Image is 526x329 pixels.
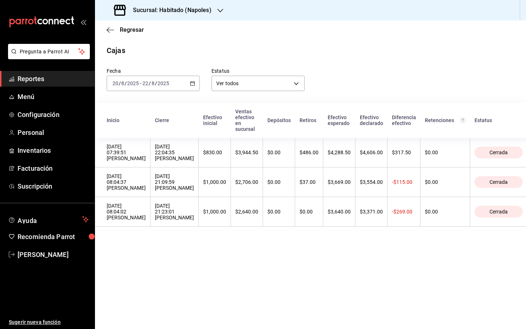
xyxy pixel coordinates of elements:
[360,179,383,185] div: $3,554.00
[211,68,305,73] label: Estatus
[203,114,226,126] div: Efectivo inicial
[474,117,523,123] div: Estatus
[151,80,155,86] input: --
[142,80,149,86] input: --
[107,45,125,56] div: Cajas
[18,181,89,191] span: Suscripción
[18,215,79,224] span: Ayuda
[235,109,259,132] div: Ventas efectivo en sucursal
[487,209,511,215] span: Cerrada
[425,179,465,185] div: $0.00
[9,318,89,326] span: Sugerir nueva función
[18,250,89,260] span: [PERSON_NAME]
[155,203,194,220] div: [DATE] 21:23:01 [PERSON_NAME]
[119,80,121,86] span: /
[211,76,305,91] div: Ver todos
[328,179,351,185] div: $3,669.00
[18,232,89,242] span: Recomienda Parrot
[203,150,226,155] div: $830.00
[392,114,416,126] div: Diferencia efectivo
[18,128,89,137] span: Personal
[300,209,319,215] div: $0.00
[267,209,290,215] div: $0.00
[140,80,141,86] span: -
[360,114,383,126] div: Efectivo declarado
[5,53,90,61] a: Pregunta a Parrot AI
[107,203,146,220] div: [DATE] 08:04:02 [PERSON_NAME]
[157,80,169,86] input: ----
[267,150,290,155] div: $0.00
[267,179,290,185] div: $0.00
[18,110,89,120] span: Configuración
[425,117,466,123] div: Retenciones
[149,80,151,86] span: /
[125,80,127,86] span: /
[18,74,89,84] span: Reportes
[127,80,139,86] input: ----
[121,80,125,86] input: --
[107,117,146,123] div: Inicio
[328,114,351,126] div: Efectivo esperado
[267,117,291,123] div: Depósitos
[155,80,157,86] span: /
[360,209,383,215] div: $3,371.00
[127,6,211,15] h3: Sucursal: Habitado (Napoles)
[425,150,465,155] div: $0.00
[328,150,351,155] div: $4,288.50
[18,163,89,173] span: Facturación
[328,209,351,215] div: $3,640.00
[107,173,146,191] div: [DATE] 08:04:37 [PERSON_NAME]
[487,150,511,155] span: Cerrada
[107,144,146,161] div: [DATE] 07:39:51 [PERSON_NAME]
[425,209,465,215] div: $0.00
[155,144,194,161] div: [DATE] 22:04:35 [PERSON_NAME]
[8,44,90,59] button: Pregunta a Parrot AI
[18,92,89,102] span: Menú
[80,19,86,25] button: open_drawer_menu
[235,150,258,155] div: $3,944.50
[360,150,383,155] div: $4,606.00
[120,26,144,33] span: Regresar
[18,145,89,155] span: Inventarios
[20,48,79,56] span: Pregunta a Parrot AI
[392,150,416,155] div: $317.50
[392,179,416,185] div: -$115.00
[107,26,144,33] button: Regresar
[487,179,511,185] span: Cerrada
[392,209,416,215] div: -$269.00
[155,173,194,191] div: [DATE] 21:09:59 [PERSON_NAME]
[300,117,319,123] div: Retiros
[460,117,466,123] svg: Total de retenciones de propinas registradas
[300,150,319,155] div: $486.00
[235,179,258,185] div: $2,706.00
[155,117,194,123] div: Cierre
[107,68,200,73] label: Fecha
[112,80,119,86] input: --
[300,179,319,185] div: $37.00
[235,209,258,215] div: $2,640.00
[203,179,226,185] div: $1,000.00
[203,209,226,215] div: $1,000.00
